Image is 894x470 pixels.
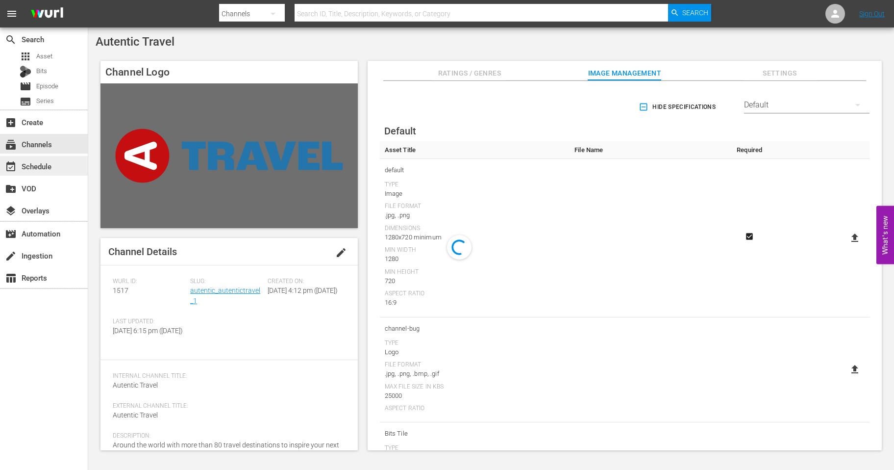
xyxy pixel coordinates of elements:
div: Image [385,189,565,199]
div: Max File Size In Kbs [385,383,565,391]
span: default [385,164,565,177]
span: Channels [5,139,17,151]
div: Aspect Ratio [385,405,565,413]
span: 1517 [113,287,128,294]
button: Hide Specifications [637,93,720,121]
span: Series [20,96,31,107]
div: Type [385,181,565,189]
span: channel-bug [385,322,565,335]
div: Default [744,91,869,119]
button: edit [329,241,353,264]
div: 1280x720 minimum [385,233,565,242]
span: Created On: [268,278,340,286]
div: Bits [20,66,31,78]
span: Ingestion [5,250,17,262]
span: Image Management [588,67,661,79]
span: Asset [20,51,31,62]
div: Type [385,339,565,347]
span: Hide Specifications [641,102,716,112]
img: Autentic Travel [100,83,358,228]
span: Asset [36,52,52,61]
div: Min Width [385,246,565,254]
img: ans4CAIJ8jUAAAAAAAAAAAAAAAAAAAAAAAAgQb4GAAAAAAAAAAAAAAAAAAAAAAAAJMjXAAAAAAAAAAAAAAAAAAAAAAAAgAT5G... [24,2,71,26]
span: Autentic Travel [96,35,174,49]
span: menu [6,8,18,20]
span: Wurl ID: [113,278,185,286]
span: [DATE] 6:15 pm ([DATE]) [113,327,183,335]
span: Bits Tile [385,427,565,440]
span: Series [36,96,54,106]
span: Search [682,4,708,22]
span: Autentic Travel [113,381,158,389]
div: Type [385,444,565,452]
button: Open Feedback Widget [876,206,894,264]
span: Ratings / Genres [433,67,506,79]
span: External Channel Title: [113,402,341,410]
div: File Format [385,361,565,369]
span: Channel Details [108,246,177,258]
span: VOD [5,183,17,195]
div: Dimensions [385,225,565,233]
span: Automation [5,228,17,240]
span: Slug: [190,278,263,286]
th: Asset Title [380,141,570,159]
div: Logo [385,347,565,357]
div: .jpg, .png [385,210,565,220]
a: Sign Out [859,10,885,18]
div: File Format [385,203,565,210]
span: Description: [113,432,341,440]
span: Episode [20,80,31,92]
span: Schedule [5,161,17,173]
span: Create [5,117,17,129]
span: Reports [5,272,17,284]
span: Internal Channel Title: [113,372,341,380]
button: Search [668,4,711,22]
th: File Name [570,141,729,159]
div: 16:9 [385,298,565,308]
span: Default [384,125,416,137]
div: 25000 [385,391,565,401]
a: autentic_autentictravel_1 [190,287,260,305]
div: Min Height [385,268,565,276]
span: Overlays [5,205,17,217]
div: 1280 [385,254,565,264]
th: Required [729,141,770,159]
span: edit [335,247,347,259]
span: [DATE] 4:12 pm ([DATE]) [268,287,338,294]
span: Episode [36,81,58,91]
svg: Required [744,232,755,241]
div: .jpg, .png, .bmp, .gif [385,369,565,379]
div: Aspect Ratio [385,290,565,298]
span: Search [5,34,17,46]
span: Last Updated: [113,318,185,326]
h4: Channel Logo [100,61,358,83]
span: Settings [743,67,817,79]
span: Autentic Travel [113,411,158,419]
span: Bits [36,66,47,76]
div: 720 [385,276,565,286]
